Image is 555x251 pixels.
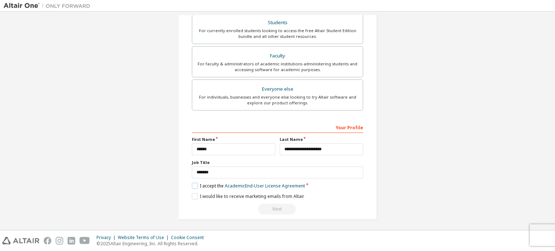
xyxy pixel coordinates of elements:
[96,235,118,241] div: Privacy
[280,137,363,142] label: Last Name
[192,204,363,215] div: Read and acccept EULA to continue
[79,237,90,244] img: youtube.svg
[197,51,358,61] div: Faculty
[197,84,358,94] div: Everyone else
[96,241,208,247] p: © 2025 Altair Engineering, Inc. All Rights Reserved.
[118,235,171,241] div: Website Terms of Use
[197,28,358,39] div: For currently enrolled students looking to access the free Altair Student Edition bundle and all ...
[192,137,275,142] label: First Name
[2,237,39,244] img: altair_logo.svg
[192,160,363,165] label: Job Title
[192,183,305,189] label: I accept the
[197,18,358,28] div: Students
[68,237,75,244] img: linkedin.svg
[56,237,63,244] img: instagram.svg
[197,94,358,106] div: For individuals, businesses and everyone else looking to try Altair software and explore our prod...
[4,2,94,9] img: Altair One
[192,121,363,133] div: Your Profile
[197,61,358,73] div: For faculty & administrators of academic institutions administering students and accessing softwa...
[44,237,51,244] img: facebook.svg
[192,193,304,199] label: I would like to receive marketing emails from Altair
[225,183,305,189] a: Academic End-User License Agreement
[171,235,208,241] div: Cookie Consent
